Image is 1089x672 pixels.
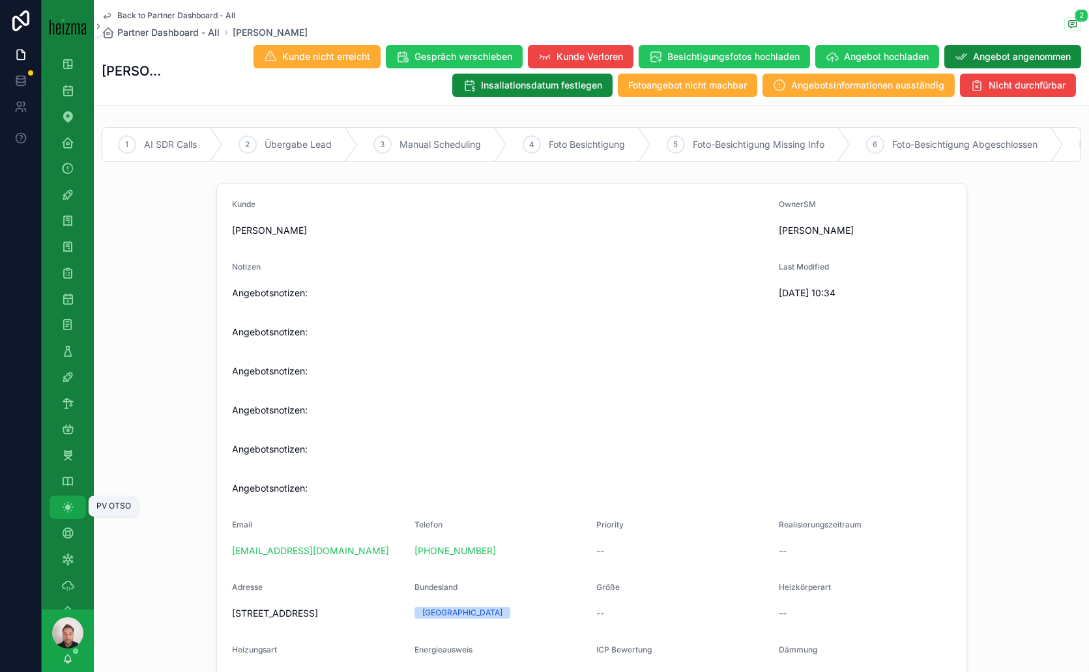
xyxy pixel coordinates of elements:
[973,50,1071,63] span: Angebot angenommen
[422,607,502,619] div: [GEOGRAPHIC_DATA]
[246,139,250,150] span: 2
[233,607,405,620] span: [STREET_ADDRESS]
[639,45,810,68] button: Besichtigungsfotos hochladen
[233,199,256,209] span: Kunde
[42,52,94,609] div: scrollable content
[989,79,1066,92] span: Nicht durchfürbar
[779,262,829,272] span: Last Modified
[618,74,757,97] button: Fotoangebot nicht machbar
[414,520,443,529] span: Telefon
[815,45,939,68] button: Angebot hochladen
[233,224,769,237] span: [PERSON_NAME]
[386,45,523,68] button: Gespräch verschieben
[779,544,787,557] span: --
[844,50,929,63] span: Angebot hochladen
[960,74,1076,97] button: Nicht durchfürbar
[628,79,747,92] span: Fotoangebot nicht machbar
[399,138,481,151] span: Manual Scheduling
[414,544,496,557] a: [PHONE_NUMBER]
[529,139,534,150] span: 4
[117,26,220,39] span: Partner Dashboard - All
[762,74,955,97] button: Angebotsinformationen ausständig
[693,138,824,151] span: Foto-Besichtigung Missing Info
[414,645,472,654] span: Energieausweis
[233,262,261,272] span: Notizen
[102,62,167,80] h1: [PERSON_NAME]
[873,139,878,150] span: 6
[791,79,944,92] span: Angebotsinformationen ausständig
[452,74,613,97] button: Insallationsdatum festlegen
[102,10,235,21] a: Back to Partner Dashboard - All
[1064,17,1081,33] button: 2
[892,138,1038,151] span: Foto-Besichtigung Abgeschlossen
[144,138,197,151] span: AI SDR Calls
[481,79,602,92] span: Insallationsdatum festlegen
[779,287,951,300] span: [DATE] 10:34
[265,138,332,151] span: Übergabe Lead
[597,544,605,557] span: --
[414,50,512,63] span: Gespräch verschieben
[233,520,253,529] span: Email
[779,520,862,529] span: Realisierungszeitraum
[50,18,86,35] img: App logo
[779,199,816,209] span: OwnerSM
[597,520,624,529] span: Priority
[233,645,278,654] span: Heizungsart
[597,607,605,620] span: --
[597,582,620,592] span: Größe
[674,139,678,150] span: 5
[233,582,263,592] span: Adresse
[779,645,817,654] span: Dämmung
[96,501,131,511] div: PV OTSO
[233,544,390,557] a: [EMAIL_ADDRESS][DOMAIN_NAME]
[233,26,308,39] a: [PERSON_NAME]
[779,582,831,592] span: Heizkörperart
[117,10,235,21] span: Back to Partner Dashboard - All
[381,139,385,150] span: 3
[549,138,625,151] span: Foto Besichtigung
[254,45,381,68] button: Kunde nicht erreicht
[528,45,633,68] button: Kunde Verloren
[597,645,652,654] span: ICP Bewertung
[557,50,623,63] span: Kunde Verloren
[233,287,769,495] span: Angebotsnotizen: Angebotsnotizen: Angebotsnotizen: Angebotsnotizen: Angebotsnotizen: Angebotsnoti...
[779,224,854,237] span: [PERSON_NAME]
[944,45,1081,68] button: Angebot angenommen
[102,26,220,39] a: Partner Dashboard - All
[282,50,370,63] span: Kunde nicht erreicht
[1075,9,1088,22] span: 2
[414,582,457,592] span: Bundesland
[667,50,800,63] span: Besichtigungsfotos hochladen
[126,139,129,150] span: 1
[779,607,787,620] span: --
